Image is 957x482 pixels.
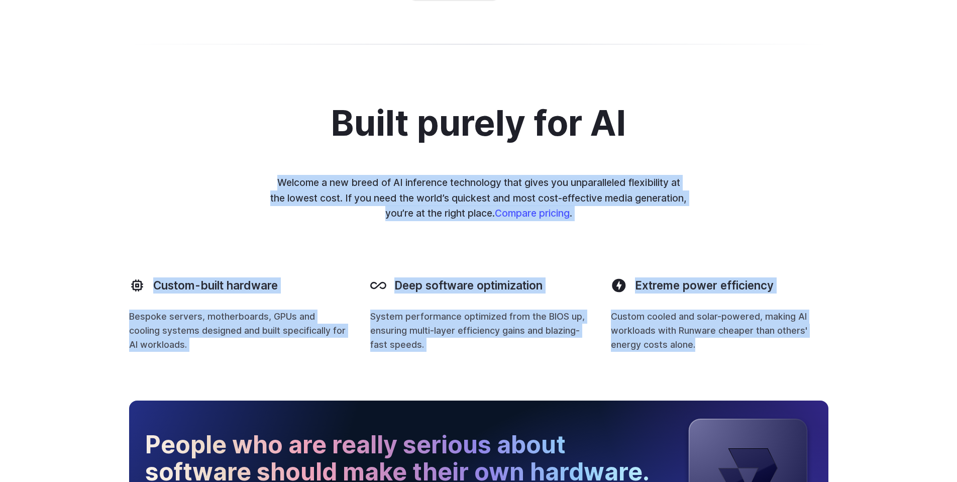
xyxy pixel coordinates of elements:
p: Custom cooled and solar-powered, making AI workloads with Runware cheaper than others' energy cos... [611,310,828,352]
h3: Deep software optimization [394,277,543,294]
a: Compare pricing [495,207,570,219]
h2: Built purely for AI [331,104,626,143]
h3: Custom-built hardware [153,277,278,294]
p: Bespoke servers, motherboards, GPUs and cooling systems designed and built specifically for AI wo... [129,310,346,352]
h3: Extreme power efficiency [635,277,774,294]
p: System performance optimized from the BIOS up, ensuring multi-layer efficiency gains and blazing-... [370,310,587,352]
p: Welcome a new breed of AI inference technology that gives you unparalleled flexibility at the low... [270,175,688,221]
